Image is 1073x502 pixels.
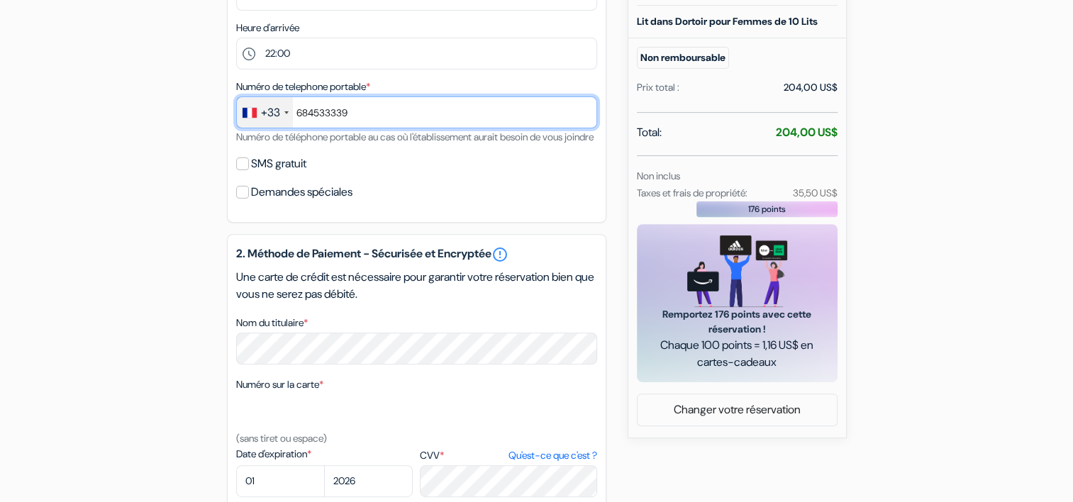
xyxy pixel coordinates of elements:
[776,125,838,140] strong: 204,00 US$
[687,235,787,307] img: gift_card_hero_new.png
[491,246,508,263] a: error_outline
[637,186,747,199] small: Taxes et frais de propriété:
[236,79,370,94] label: Numéro de telephone portable
[237,97,293,128] div: France: +33
[420,448,596,463] label: CVV
[637,169,680,182] small: Non inclus
[251,182,352,202] label: Demandes spéciales
[792,186,837,199] small: 35,50 US$
[637,80,679,95] div: Prix total :
[654,307,821,337] span: Remportez 176 points avec cette réservation !
[236,269,597,303] p: Une carte de crédit est nécessaire pour garantir votre réservation bien que vous ne serez pas déb...
[236,316,308,330] label: Nom du titulaire
[637,47,729,69] small: Non remboursable
[236,432,327,445] small: (sans tiret ou espace)
[654,337,821,371] span: Chaque 100 points = 1,16 US$ en cartes-cadeaux
[261,104,280,121] div: +33
[638,396,837,423] a: Changer votre réservation
[508,448,596,463] a: Qu'est-ce que c'est ?
[236,96,597,128] input: 6 12 34 56 78
[236,130,594,143] small: Numéro de téléphone portable au cas où l'établissement aurait besoin de vous joindre
[236,21,299,35] label: Heure d'arrivée
[251,154,306,174] label: SMS gratuit
[236,377,323,392] label: Numéro sur la carte
[637,124,662,141] span: Total:
[637,15,818,28] b: Lit dans Dortoir pour Femmes de 10 Lits
[748,203,786,216] span: 176 points
[236,246,597,263] h5: 2. Méthode de Paiement - Sécurisée et Encryptée
[784,80,838,95] div: 204,00 US$
[236,447,413,462] label: Date d'expiration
